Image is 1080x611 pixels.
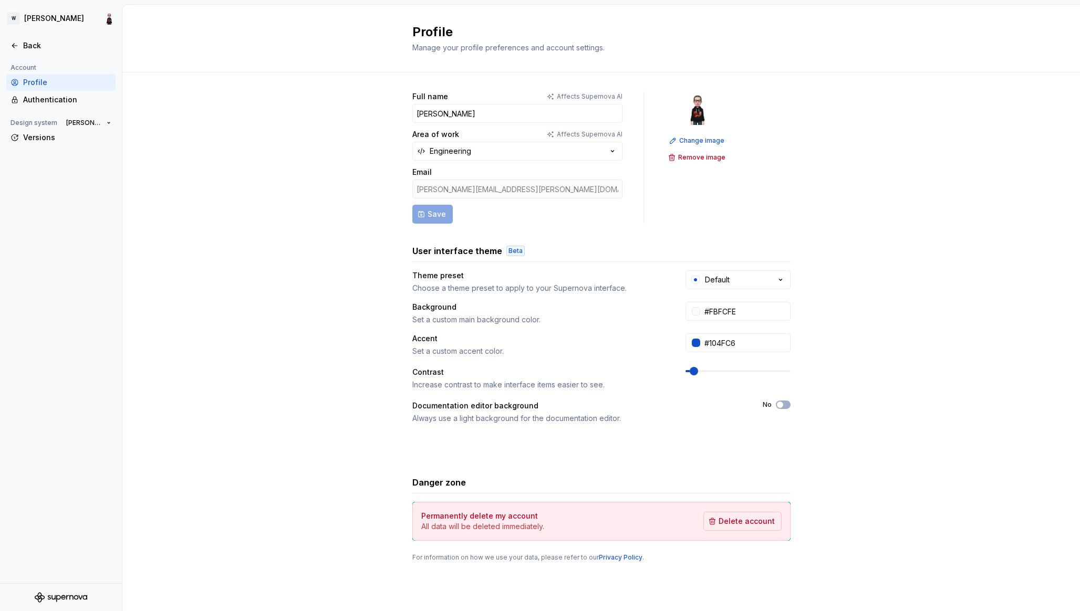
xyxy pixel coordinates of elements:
[7,12,20,25] div: W
[412,43,605,52] span: Manage your profile preferences and account settings.
[700,302,791,321] input: #FFFFFF
[6,91,116,108] a: Authentication
[2,7,120,30] button: W[PERSON_NAME]Adam
[103,12,116,25] img: Adam
[412,283,667,293] div: Choose a theme preset to apply to your Supernova interface.
[681,91,714,125] img: Adam
[703,512,782,531] button: Delete account
[412,270,667,281] div: Theme preset
[412,401,744,411] div: Documentation editor background
[412,476,466,489] h3: Danger zone
[412,167,432,177] label: Email
[557,130,622,139] p: Affects Supernova AI
[412,91,448,102] label: Full name
[6,129,116,146] a: Versions
[412,333,667,344] div: Accent
[412,245,502,257] h3: User interface theme
[412,302,667,312] div: Background
[412,24,778,40] h2: Profile
[412,553,791,562] div: For information on how we use your data, please refer to our .
[665,150,730,165] button: Remove image
[6,117,61,129] div: Design system
[23,94,111,105] div: Authentication
[66,119,102,127] span: [PERSON_NAME]
[412,413,744,424] div: Always use a light background for the documentation editor.
[23,40,111,51] div: Back
[666,133,729,148] button: Change image
[421,511,538,521] h4: Permanently delete my account
[412,346,667,356] div: Set a custom accent color.
[430,146,471,156] div: Engineering
[700,333,791,352] input: #104FC6
[23,132,111,143] div: Versions
[719,516,775,526] span: Delete account
[24,13,84,24] div: [PERSON_NAME]
[763,401,772,409] label: No
[557,92,622,101] p: Affects Supernova AI
[678,153,725,162] span: Remove image
[599,553,642,561] a: Privacy Policy
[6,37,116,54] a: Back
[686,270,791,289] button: Default
[412,314,667,325] div: Set a custom main background color.
[6,74,116,91] a: Profile
[412,367,667,377] div: Contrast
[412,380,667,390] div: Increase contrast to make interface items easier to see.
[23,77,111,88] div: Profile
[705,275,730,285] div: Default
[6,61,40,74] div: Account
[679,136,724,145] span: Change image
[421,521,544,532] p: All data will be deleted immediately.
[412,129,459,140] label: Area of work
[506,246,525,256] div: Beta
[35,592,87,603] svg: Supernova Logo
